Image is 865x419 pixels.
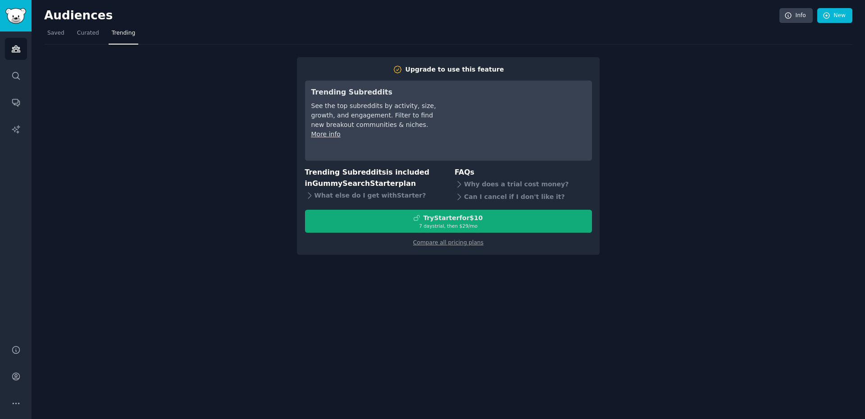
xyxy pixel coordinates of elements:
[44,9,779,23] h2: Audiences
[451,87,586,154] iframe: YouTube video player
[779,8,813,23] a: Info
[305,223,592,229] div: 7 days trial, then $ 29 /mo
[305,189,442,202] div: What else do I get with Starter ?
[44,26,68,45] a: Saved
[109,26,138,45] a: Trending
[311,101,438,130] div: See the top subreddits by activity, size, growth, and engagement. Filter to find new breakout com...
[77,29,99,37] span: Curated
[312,179,398,188] span: GummySearch Starter
[311,87,438,98] h3: Trending Subreddits
[305,167,442,189] h3: Trending Subreddits is included in plan
[74,26,102,45] a: Curated
[5,8,26,24] img: GummySearch logo
[405,65,504,74] div: Upgrade to use this feature
[455,178,592,191] div: Why does a trial cost money?
[455,191,592,203] div: Can I cancel if I don't like it?
[112,29,135,37] span: Trending
[311,131,341,138] a: More info
[817,8,852,23] a: New
[413,239,483,246] a: Compare all pricing plans
[423,213,483,223] div: Try Starter for $10
[455,167,592,178] h3: FAQs
[305,210,592,233] button: TryStarterfor$107 daystrial, then $29/mo
[47,29,64,37] span: Saved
